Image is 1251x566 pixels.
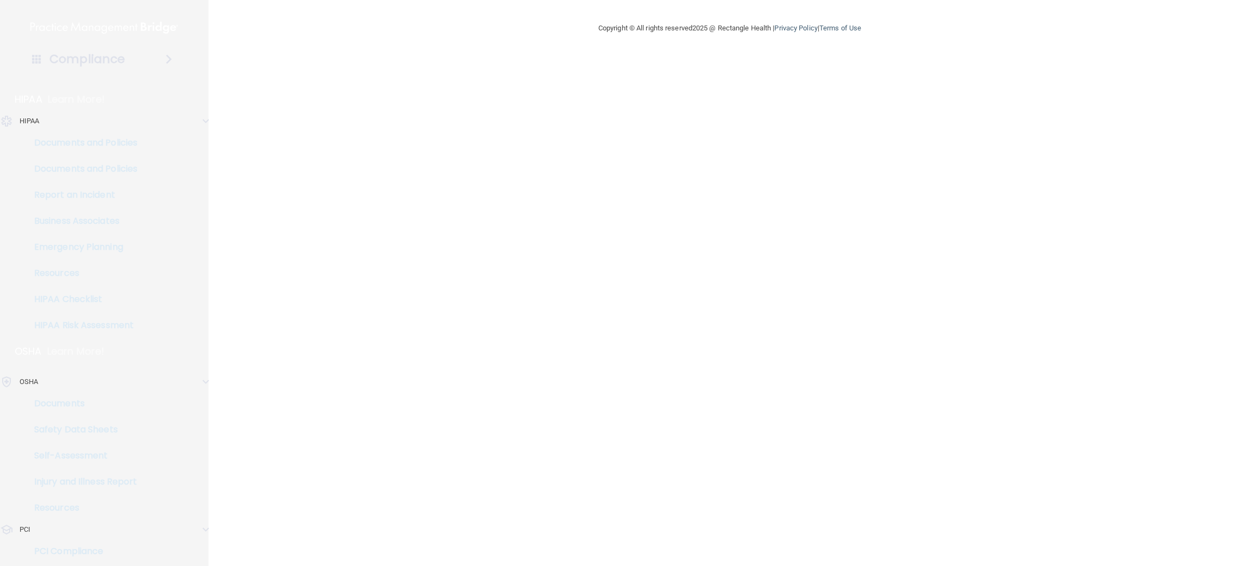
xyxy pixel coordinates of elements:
[7,163,155,174] p: Documents and Policies
[20,375,38,388] p: OSHA
[7,137,155,148] p: Documents and Policies
[49,52,125,67] h4: Compliance
[20,115,40,128] p: HIPAA
[7,268,155,279] p: Resources
[7,398,155,409] p: Documents
[7,294,155,305] p: HIPAA Checklist
[819,24,861,32] a: Terms of Use
[15,93,42,106] p: HIPAA
[532,11,928,46] div: Copyright © All rights reserved 2025 @ Rectangle Health | |
[7,546,155,557] p: PCI Compliance
[47,345,105,358] p: Learn More!
[774,24,817,32] a: Privacy Policy
[7,320,155,331] p: HIPAA Risk Assessment
[7,424,155,435] p: Safety Data Sheets
[7,502,155,513] p: Resources
[7,450,155,461] p: Self-Assessment
[7,216,155,227] p: Business Associates
[7,476,155,487] p: Injury and Illness Report
[48,93,105,106] p: Learn More!
[7,190,155,200] p: Report an Incident
[20,523,30,536] p: PCI
[7,242,155,253] p: Emergency Planning
[15,345,42,358] p: OSHA
[30,17,178,39] img: PMB logo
